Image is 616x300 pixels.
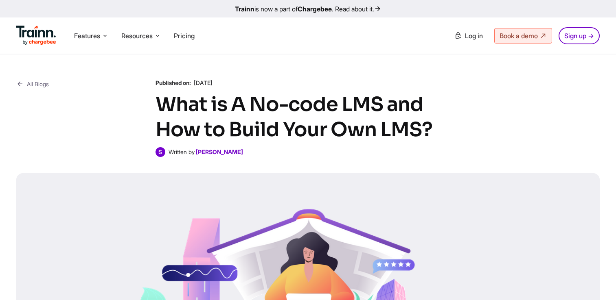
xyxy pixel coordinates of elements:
[194,79,213,86] span: [DATE]
[449,28,488,43] a: Log in
[74,31,100,40] span: Features
[121,31,153,40] span: Resources
[298,5,332,13] b: Chargebee
[174,32,195,40] a: Pricing
[235,5,254,13] b: Trainn
[500,32,538,40] span: Book a demo
[494,28,552,43] a: Book a demo
[465,32,483,40] span: Log in
[559,27,600,44] a: Sign up →
[156,79,191,86] b: Published on:
[169,148,195,155] span: Written by
[156,147,165,157] span: S
[16,79,49,89] a: All Blogs
[156,92,461,142] h1: What is A No-code LMS and How to Build Your Own LMS?
[16,26,56,45] img: Trainn Logo
[196,148,243,155] a: [PERSON_NAME]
